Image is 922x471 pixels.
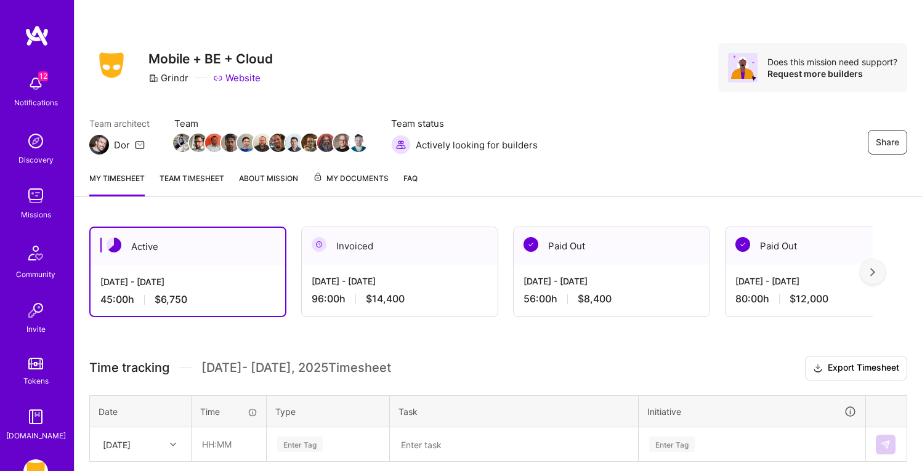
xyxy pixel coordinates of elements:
span: $12,000 [790,292,828,305]
img: Active [107,238,121,252]
div: Discovery [18,153,54,166]
img: Invite [23,298,48,323]
span: Team status [391,117,538,130]
img: Team Member Avatar [173,134,192,152]
a: Team Member Avatar [254,132,270,153]
a: FAQ [403,172,418,196]
img: Team Member Avatar [285,134,304,152]
div: 96:00 h [312,292,488,305]
div: Does this mission need support? [767,56,897,68]
div: Paid Out [726,227,921,265]
a: Team Member Avatar [174,132,190,153]
th: Task [390,395,639,427]
img: teamwork [23,183,48,208]
span: Time tracking [89,360,169,376]
a: Team Member Avatar [238,132,254,153]
a: Team Member Avatar [350,132,366,153]
div: Notifications [14,96,58,109]
a: Website [213,71,261,84]
img: Team Member Avatar [221,134,240,152]
img: Paid Out [524,237,538,252]
div: Time [200,405,257,418]
div: [DATE] - [DATE] [735,275,912,288]
th: Date [90,395,192,427]
input: HH:MM [192,428,265,461]
div: Request more builders [767,68,897,79]
a: Team Member Avatar [334,132,350,153]
img: discovery [23,129,48,153]
img: Team Member Avatar [237,134,256,152]
a: Team Member Avatar [302,132,318,153]
div: [DOMAIN_NAME] [6,429,66,442]
a: Team Member Avatar [270,132,286,153]
div: Dor [114,139,130,151]
img: Submit [881,440,891,449]
i: icon Download [813,362,823,375]
div: Enter Tag [277,435,323,454]
span: $14,400 [366,292,405,305]
img: bell [23,71,48,96]
div: [DATE] - [DATE] [524,275,700,288]
a: Team Member Avatar [206,132,222,153]
img: Invoiced [312,237,326,252]
img: Paid Out [735,237,750,252]
i: icon Chevron [170,441,176,448]
div: 56:00 h [524,292,700,305]
div: Missions [21,208,51,221]
div: Paid Out [514,227,710,265]
img: tokens [28,358,43,369]
div: Community [16,268,55,281]
a: About Mission [239,172,298,196]
div: Grindr [148,71,188,84]
span: $8,400 [578,292,612,305]
div: Initiative [647,405,857,419]
img: Team Member Avatar [253,134,272,152]
img: Team Member Avatar [317,134,336,152]
img: Team Member Avatar [333,134,352,152]
i: icon CompanyGray [148,73,158,83]
img: guide book [23,405,48,429]
span: Share [876,136,899,148]
span: My Documents [313,172,389,185]
i: icon Mail [135,140,145,150]
a: My Documents [313,172,389,196]
a: My timesheet [89,172,145,196]
div: [DATE] - [DATE] [312,275,488,288]
a: Team Member Avatar [286,132,302,153]
a: Team Member Avatar [222,132,238,153]
img: Community [21,238,51,268]
span: [DATE] - [DATE] , 2025 Timesheet [201,360,391,376]
img: Team Member Avatar [189,134,208,152]
span: Team architect [89,117,150,130]
div: Invite [26,323,46,336]
img: Team Member Avatar [269,134,288,152]
div: [DATE] [103,438,131,451]
button: Share [868,130,907,155]
div: Enter Tag [649,435,695,454]
span: $6,750 [155,293,187,306]
a: Team timesheet [160,172,224,196]
img: Avatar [728,53,758,83]
div: [DATE] - [DATE] [100,275,275,288]
img: Company Logo [89,49,134,82]
button: Export Timesheet [805,356,907,380]
div: 80:00 h [735,292,912,305]
h3: Mobile + BE + Cloud [148,51,273,66]
div: 45:00 h [100,293,275,306]
img: Team Member Avatar [205,134,224,152]
span: 12 [38,71,48,81]
div: Active [91,228,285,265]
span: Actively looking for builders [416,139,538,151]
img: Team Member Avatar [301,134,320,152]
img: Actively looking for builders [391,135,411,155]
div: Tokens [23,374,49,387]
a: Team Member Avatar [318,132,334,153]
img: right [870,268,875,276]
div: Invoiced [302,227,498,265]
img: Team Member Avatar [349,134,368,152]
span: Team [174,117,366,130]
img: Team Architect [89,135,109,155]
a: Team Member Avatar [190,132,206,153]
th: Type [267,395,390,427]
img: logo [25,25,49,47]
